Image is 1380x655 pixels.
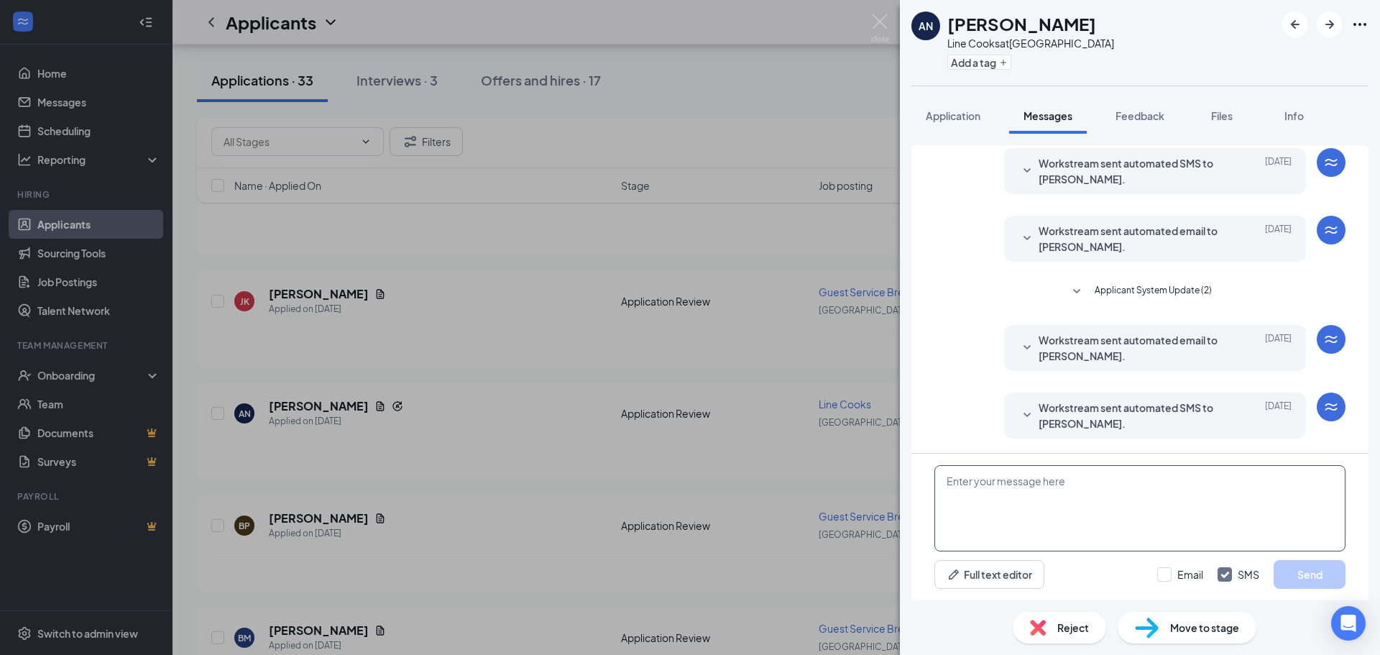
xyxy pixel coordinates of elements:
[926,109,980,122] span: Application
[1018,339,1036,357] svg: SmallChevronDown
[1039,223,1227,255] span: Workstream sent automated email to [PERSON_NAME].
[1018,230,1036,247] svg: SmallChevronDown
[947,36,1114,50] div: Line Cooks at [GEOGRAPHIC_DATA]
[947,12,1096,36] h1: [PERSON_NAME]
[1321,16,1338,33] svg: ArrowRight
[1322,331,1340,348] svg: WorkstreamLogo
[947,55,1011,70] button: PlusAdd a tag
[1211,109,1233,122] span: Files
[1057,620,1089,636] span: Reject
[1265,400,1292,431] span: [DATE]
[1265,155,1292,187] span: [DATE]
[947,567,961,582] svg: Pen
[919,19,933,33] div: AN
[1018,407,1036,424] svg: SmallChevronDown
[1322,398,1340,416] svg: WorkstreamLogo
[1322,221,1340,239] svg: WorkstreamLogo
[1170,620,1239,636] span: Move to stage
[1287,16,1304,33] svg: ArrowLeftNew
[1068,283,1212,301] button: SmallChevronDownApplicant System Update (2)
[1322,154,1340,171] svg: WorkstreamLogo
[999,58,1008,67] svg: Plus
[1265,223,1292,255] span: [DATE]
[1317,12,1343,37] button: ArrowRight
[1068,283,1085,301] svg: SmallChevronDown
[1274,560,1345,589] button: Send
[1265,332,1292,364] span: [DATE]
[1115,109,1164,122] span: Feedback
[1018,162,1036,180] svg: SmallChevronDown
[1282,12,1308,37] button: ArrowLeftNew
[1039,400,1227,431] span: Workstream sent automated SMS to [PERSON_NAME].
[1284,109,1304,122] span: Info
[1351,16,1368,33] svg: Ellipses
[1095,283,1212,301] span: Applicant System Update (2)
[1331,606,1366,641] div: Open Intercom Messenger
[934,560,1044,589] button: Full text editorPen
[1023,109,1072,122] span: Messages
[1039,155,1227,187] span: Workstream sent automated SMS to [PERSON_NAME].
[1039,332,1227,364] span: Workstream sent automated email to [PERSON_NAME].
